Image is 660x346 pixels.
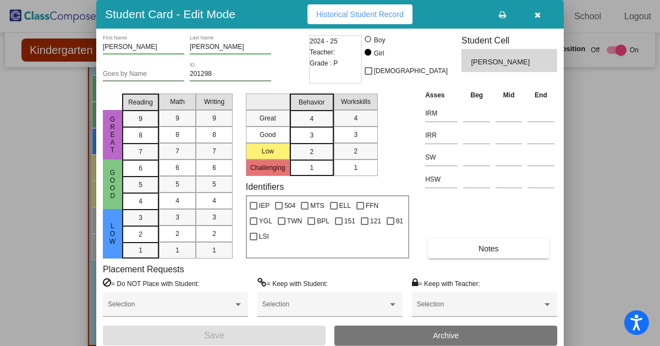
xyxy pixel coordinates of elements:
[354,113,358,123] span: 4
[310,114,313,124] span: 4
[493,89,525,101] th: Mid
[108,169,118,200] span: Good
[334,326,557,345] button: Archive
[354,130,358,140] span: 3
[103,278,199,289] label: = Do NOT Place with Student:
[190,70,271,78] input: Enter ID
[310,199,324,212] span: MTS
[103,264,184,274] label: Placement Requests
[425,127,458,144] input: assessment
[366,199,378,212] span: FFN
[317,215,329,228] span: BPL
[212,113,216,123] span: 9
[175,146,179,156] span: 7
[461,35,557,46] h3: Student Cell
[310,47,335,58] span: Teacher:
[422,89,460,101] th: Asses
[257,278,328,289] label: = Keep with Student:
[471,57,532,68] span: [PERSON_NAME]
[370,215,381,228] span: 121
[246,182,284,192] label: Identifiers
[139,114,142,124] span: 9
[128,97,153,107] span: Reading
[354,163,358,173] span: 1
[425,105,458,122] input: assessment
[175,179,179,189] span: 5
[284,199,295,212] span: 504
[310,147,313,157] span: 2
[105,7,235,21] h3: Student Card - Edit Mode
[170,97,185,107] span: Math
[175,212,179,222] span: 3
[425,149,458,166] input: assessment
[212,130,216,140] span: 8
[310,130,313,140] span: 3
[108,222,118,245] span: Low
[212,163,216,173] span: 6
[259,199,269,212] span: IEP
[396,215,403,228] span: 81
[139,213,142,223] span: 3
[299,97,324,107] span: Behavior
[139,163,142,173] span: 6
[460,89,493,101] th: Beg
[428,239,549,259] button: Notes
[310,58,338,69] span: Grade : P
[307,4,413,24] button: Historical Student Record
[479,244,499,253] span: Notes
[339,199,351,212] span: ELL
[212,245,216,255] span: 1
[259,215,272,228] span: YGL
[373,48,384,58] div: Girl
[139,147,142,157] span: 7
[287,215,302,228] span: TWN
[412,278,480,289] label: = Keep with Teacher:
[344,215,355,228] span: 151
[341,97,371,107] span: Workskills
[139,245,142,255] span: 1
[212,212,216,222] span: 3
[139,196,142,206] span: 4
[139,180,142,190] span: 5
[175,163,179,173] span: 6
[175,196,179,206] span: 4
[204,97,224,107] span: Writing
[212,146,216,156] span: 7
[425,171,458,188] input: assessment
[175,113,179,123] span: 9
[310,36,338,47] span: 2024 - 25
[103,326,326,345] button: Save
[374,64,448,78] span: [DEMOGRAPHIC_DATA]
[212,229,216,239] span: 2
[525,89,557,101] th: End
[316,10,404,19] span: Historical Student Record
[175,229,179,239] span: 2
[212,179,216,189] span: 5
[204,331,224,340] span: Save
[310,163,313,173] span: 1
[373,35,386,45] div: Boy
[433,331,459,340] span: Archive
[108,116,118,154] span: Great
[354,146,358,156] span: 2
[139,130,142,140] span: 8
[139,229,142,239] span: 2
[175,245,179,255] span: 1
[175,130,179,140] span: 8
[212,196,216,206] span: 4
[103,70,184,78] input: goes by name
[259,230,269,243] span: LSI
